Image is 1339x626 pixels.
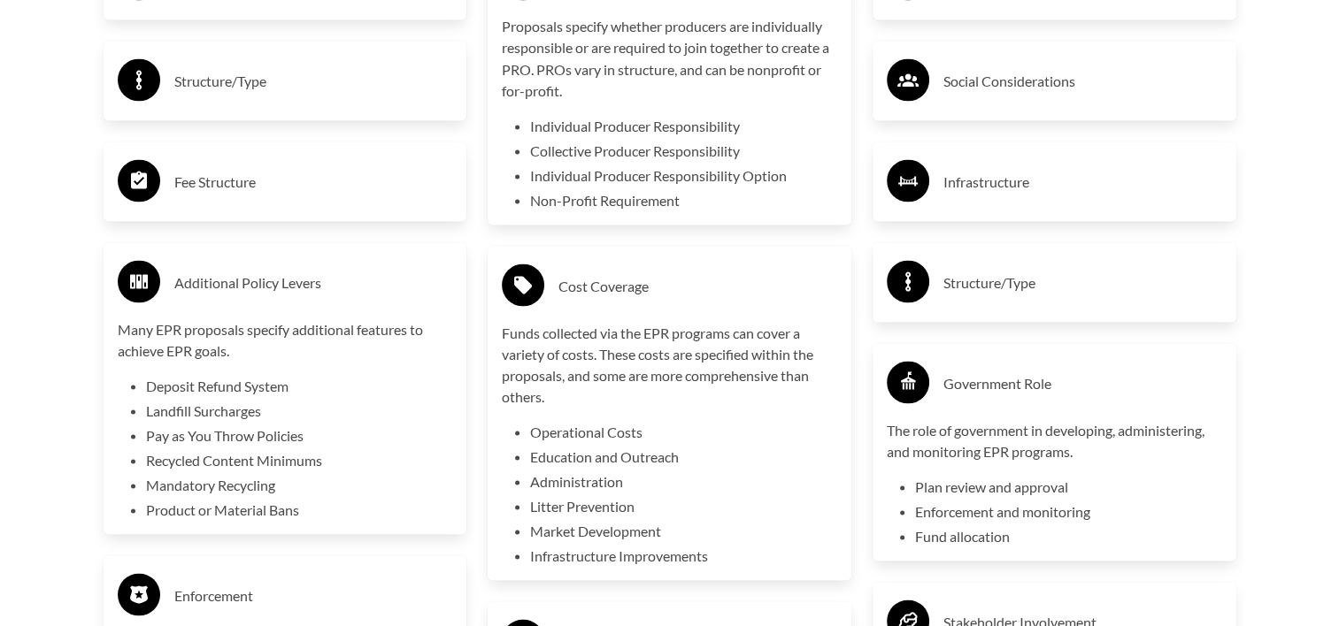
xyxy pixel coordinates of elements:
[502,16,837,101] p: Proposals specify whether producers are individually responsible or are required to join together...
[915,476,1222,497] li: Plan review and approval
[146,499,453,520] li: Product or Material Bans
[530,495,837,516] li: Litter Prevention
[943,369,1222,397] h3: Government Role
[887,419,1222,462] p: The role of government in developing, administering, and monitoring EPR programs.
[146,449,453,470] li: Recycled Content Minimums
[174,268,453,296] h3: Additional Policy Levers
[146,375,453,396] li: Deposit Refund System
[118,318,453,361] p: Many EPR proposals specify additional features to achieve EPR goals.
[146,400,453,421] li: Landfill Surcharges
[530,115,837,136] li: Individual Producer Responsibility
[530,164,837,186] li: Individual Producer Responsibility Option
[530,470,837,492] li: Administration
[915,500,1222,522] li: Enforcement and monitoring
[530,446,837,467] li: Education and Outreach
[146,474,453,495] li: Mandatory Recycling
[943,167,1222,195] h3: Infrastructure
[502,322,837,407] p: Funds collected via the EPR programs can cover a variety of costs. These costs are specified with...
[174,581,453,609] h3: Enforcement
[943,66,1222,95] h3: Social Considerations
[530,140,837,161] li: Collective Producer Responsibility
[146,424,453,446] li: Pay as You Throw Policies
[943,268,1222,296] h3: Structure/Type
[558,271,837,300] h3: Cost Coverage
[530,545,837,566] li: Infrastructure Improvements
[530,421,837,442] li: Operational Costs
[530,520,837,541] li: Market Development
[530,189,837,210] li: Non-Profit Requirement
[915,525,1222,546] li: Fund allocation
[174,167,453,195] h3: Fee Structure
[174,66,453,95] h3: Structure/Type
